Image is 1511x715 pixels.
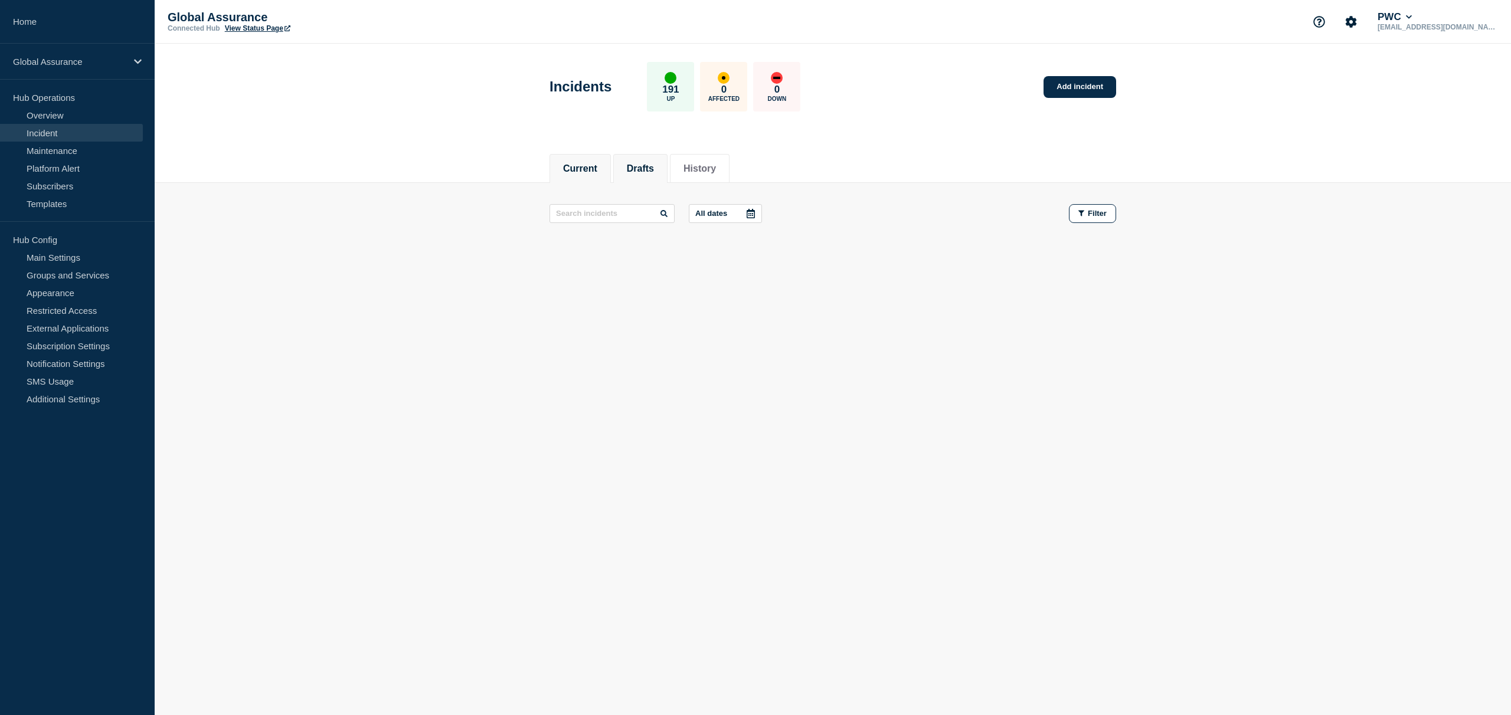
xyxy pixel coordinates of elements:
[1307,9,1332,34] button: Support
[1088,209,1107,218] span: Filter
[1069,204,1116,223] button: Filter
[721,84,727,96] p: 0
[550,78,611,95] h1: Incidents
[774,84,780,96] p: 0
[662,84,679,96] p: 191
[768,96,787,102] p: Down
[665,72,676,84] div: up
[683,163,716,174] button: History
[1375,23,1498,31] p: [EMAIL_ADDRESS][DOMAIN_NAME]
[225,24,290,32] a: View Status Page
[695,209,727,218] p: All dates
[1044,76,1116,98] a: Add incident
[1375,11,1414,23] button: PWC
[168,24,220,32] p: Connected Hub
[13,57,126,67] p: Global Assurance
[563,163,597,174] button: Current
[627,163,654,174] button: Drafts
[771,72,783,84] div: down
[718,72,730,84] div: affected
[689,204,762,223] button: All dates
[168,11,404,24] p: Global Assurance
[1339,9,1363,34] button: Account settings
[708,96,740,102] p: Affected
[550,204,675,223] input: Search incidents
[666,96,675,102] p: Up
